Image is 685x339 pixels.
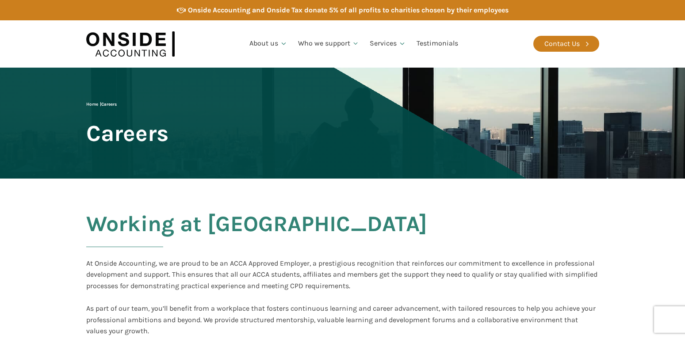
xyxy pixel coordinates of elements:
span: Careers [86,121,168,145]
span: Careers [101,102,117,107]
a: Services [364,29,411,59]
a: Testimonials [411,29,463,59]
img: Onside Accounting [86,27,175,61]
a: About us [244,29,293,59]
span: | [86,102,117,107]
div: Contact Us [544,38,580,50]
h2: Working at [GEOGRAPHIC_DATA] [86,212,427,258]
div: Onside Accounting and Onside Tax donate 5% of all profits to charities chosen by their employees [188,4,509,16]
a: Home [86,102,98,107]
div: At Onside Accounting, we are proud to be an ACCA Approved Employer, a prestigious recognition tha... [86,258,599,337]
a: Contact Us [533,36,599,52]
a: Who we support [293,29,365,59]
